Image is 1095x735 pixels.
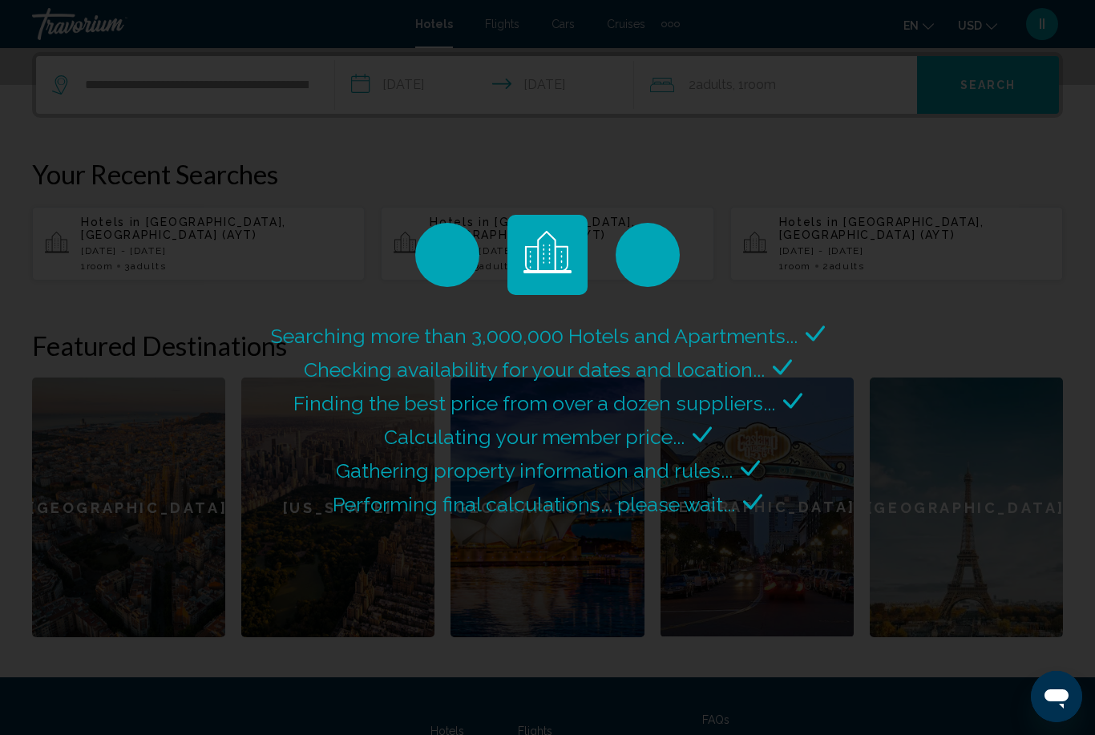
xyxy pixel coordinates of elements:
[271,324,798,348] span: Searching more than 3,000,000 Hotels and Apartments...
[384,425,685,449] span: Calculating your member price...
[304,357,765,382] span: Checking availability for your dates and location...
[336,458,733,483] span: Gathering property information and rules...
[333,492,735,516] span: Performing final calculations... please wait...
[293,391,775,415] span: Finding the best price from over a dozen suppliers...
[1031,671,1082,722] iframe: Кнопка запуска окна обмена сообщениями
